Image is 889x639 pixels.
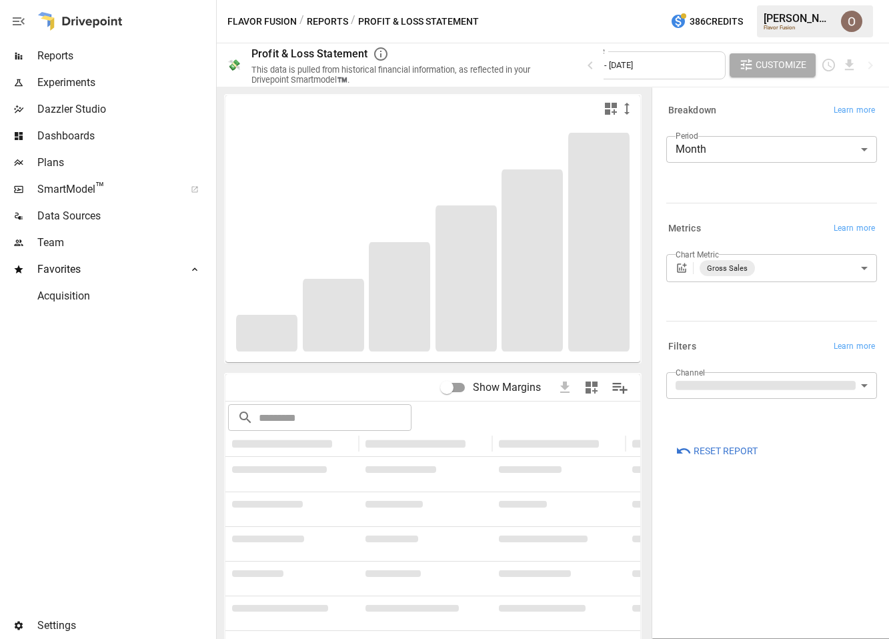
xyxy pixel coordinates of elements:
span: Acquisition [37,288,213,304]
button: Schedule report [821,57,836,73]
h6: Filters [668,340,696,354]
label: Channel [676,367,705,378]
span: 386 Credits [690,13,743,30]
label: Period [676,130,698,141]
label: Chart Metric [676,249,719,260]
button: Oleksii Flok [833,3,870,40]
div: This data is pulled from historical financial information, as reflected in your Drivepoint Smartm... [251,65,566,85]
span: ™ [95,179,105,196]
button: Sort [467,434,486,453]
img: Oleksii Flok [841,11,862,32]
button: Download report [842,57,857,73]
span: Gross Sales [702,261,753,276]
span: Plans [37,155,213,171]
span: Learn more [834,104,875,117]
h6: Metrics [668,221,701,236]
button: Reset Report [666,439,767,463]
button: 386Credits [665,9,748,34]
span: [DATE] - [DATE] [578,60,633,70]
span: Data Sources [37,208,213,224]
button: Customize [730,53,816,77]
span: Favorites [37,261,176,277]
button: Sort [600,434,619,453]
span: Reports [37,48,213,64]
span: Learn more [834,222,875,235]
span: Show Margins [473,380,541,396]
span: Settings [37,618,213,634]
div: Flavor Fusion [764,25,833,31]
div: Profit & Loss Statement [251,47,367,60]
div: / [351,13,355,30]
div: [PERSON_NAME] [764,12,833,25]
span: Team [37,235,213,251]
button: Reports [307,13,348,30]
span: Learn more [834,340,875,354]
h6: Breakdown [668,103,716,118]
button: Manage Columns [605,373,635,403]
span: SmartModel [37,181,176,197]
span: Experiments [37,75,213,91]
span: Customize [756,57,806,73]
button: Flavor Fusion [227,13,297,30]
div: / [299,13,304,30]
div: 💸 [227,59,241,71]
div: Month [666,136,877,163]
button: Sort [333,434,352,453]
span: Reset Report [694,443,758,460]
span: Dazzler Studio [37,101,213,117]
span: Dashboards [37,128,213,144]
